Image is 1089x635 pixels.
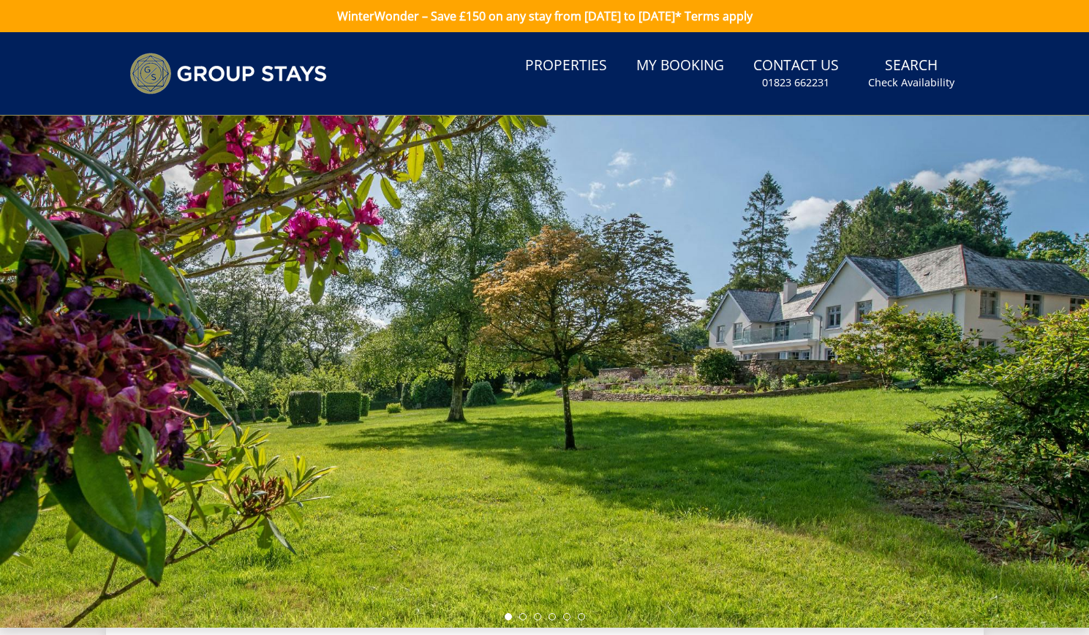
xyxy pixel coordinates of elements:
[868,75,954,90] small: Check Availability
[519,50,613,83] a: Properties
[630,50,730,83] a: My Booking
[129,53,327,94] img: Group Stays
[762,75,829,90] small: 01823 662231
[862,50,960,97] a: SearchCheck Availability
[747,50,845,97] a: Contact Us01823 662231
